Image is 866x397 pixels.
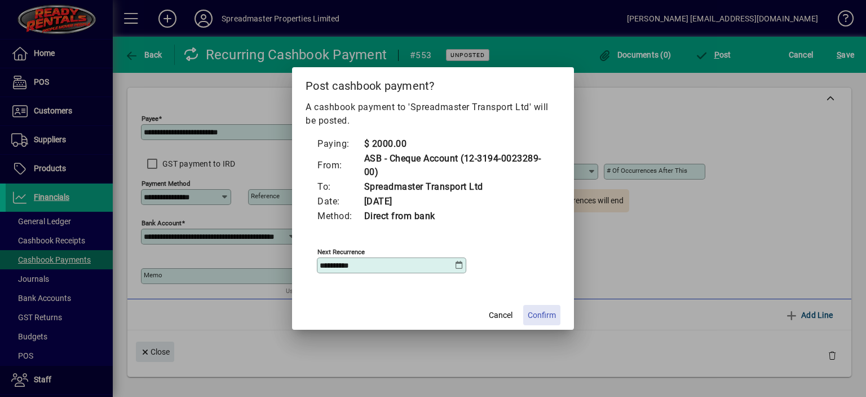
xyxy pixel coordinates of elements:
[364,209,550,224] td: Direct from bank
[364,151,550,180] td: ASB - Cheque Account (12-3194-0023289-00)
[483,305,519,325] button: Cancel
[523,305,560,325] button: Confirm
[317,137,364,151] td: Paying:
[317,209,364,224] td: Method:
[292,67,574,100] h2: Post cashbook payment?
[306,101,560,128] p: A cashbook payment to 'Spreadmaster Transport Ltd' will be posted.
[364,180,550,194] td: Spreadmaster Transport Ltd
[317,248,365,256] mat-label: Next recurrence
[528,309,556,321] span: Confirm
[364,137,550,151] td: $ 2000.00
[317,151,364,180] td: From:
[364,194,550,209] td: [DATE]
[489,309,512,321] span: Cancel
[317,194,364,209] td: Date:
[317,180,364,194] td: To:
